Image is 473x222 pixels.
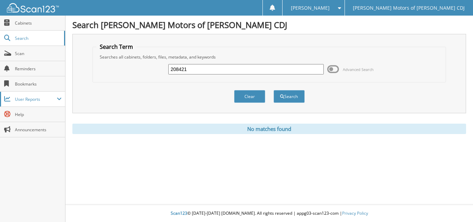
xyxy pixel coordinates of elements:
[274,90,305,103] button: Search
[342,210,368,216] a: Privacy Policy
[15,127,62,133] span: Announcements
[234,90,265,103] button: Clear
[72,124,466,134] div: No matches found
[96,43,136,51] legend: Search Term
[96,54,442,60] div: Searches all cabinets, folders, files, metadata, and keywords
[72,19,466,30] h1: Search [PERSON_NAME] Motors of [PERSON_NAME] CDJ
[353,6,465,10] span: [PERSON_NAME] Motors of [PERSON_NAME] CDJ
[15,112,62,117] span: Help
[15,66,62,72] span: Reminders
[171,210,187,216] span: Scan123
[15,81,62,87] span: Bookmarks
[15,20,62,26] span: Cabinets
[15,35,61,41] span: Search
[15,51,62,56] span: Scan
[343,67,374,72] span: Advanced Search
[7,3,59,12] img: scan123-logo-white.svg
[15,96,57,102] span: User Reports
[291,6,330,10] span: [PERSON_NAME]
[65,205,473,222] div: © [DATE]-[DATE] [DOMAIN_NAME]. All rights reserved | appg03-scan123-com |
